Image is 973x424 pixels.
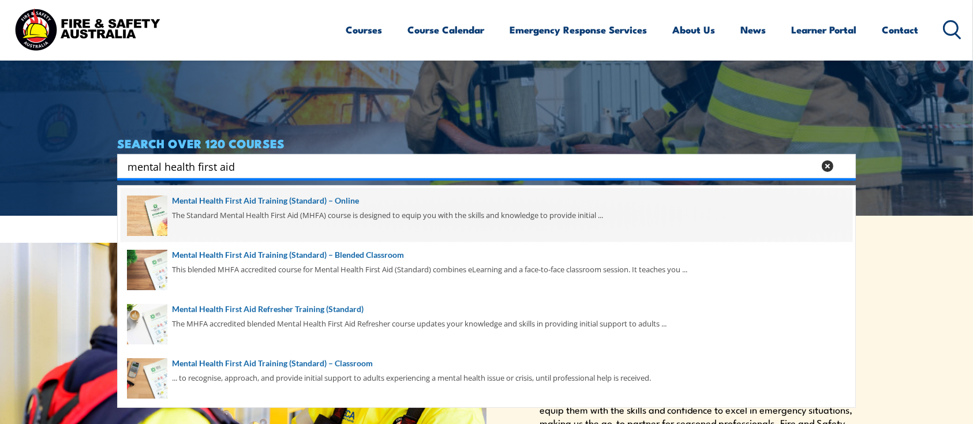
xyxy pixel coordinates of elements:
a: Mental Health First Aid Training (Standard) – Online [127,194,846,207]
a: Mental Health First Aid Training (Standard) – Blended Classroom [127,249,846,261]
button: Search magnifier button [836,158,852,174]
a: About Us [673,14,716,45]
form: Search form [130,158,817,174]
a: Emergency Response Services [510,14,648,45]
a: Courses [346,14,383,45]
a: Mental Health First Aid Training (Standard) – Classroom [127,357,846,370]
a: Contact [882,14,919,45]
input: Search input [128,157,814,175]
a: Course Calendar [408,14,485,45]
a: Learner Portal [792,14,857,45]
a: News [741,14,766,45]
h4: SEARCH OVER 120 COURSES [117,137,856,149]
a: Mental Health First Aid Refresher Training (Standard) [127,303,846,316]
